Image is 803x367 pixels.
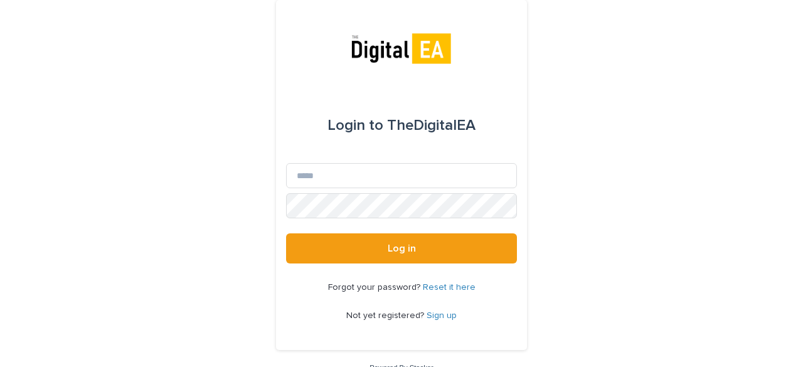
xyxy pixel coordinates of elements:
[423,283,476,292] a: Reset it here
[328,283,423,292] span: Forgot your password?
[388,243,416,253] span: Log in
[327,118,383,133] span: Login to
[327,108,476,143] div: TheDigitalEA
[348,30,455,68] img: mpnAKsivTWiDOsumdcjk
[427,311,457,320] a: Sign up
[346,311,427,320] span: Not yet registered?
[286,233,517,263] button: Log in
